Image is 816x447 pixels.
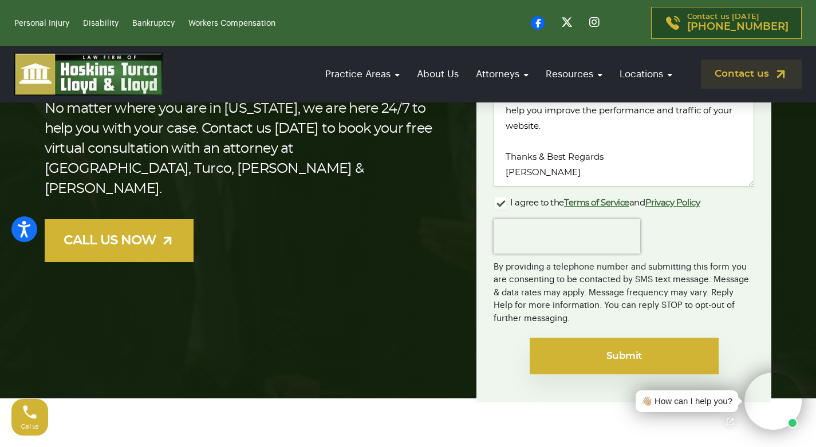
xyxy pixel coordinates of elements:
a: Contact us [701,60,802,89]
a: Practice Areas [320,58,405,90]
input: Submit [530,338,719,374]
a: Bankruptcy [132,19,175,27]
span: [PHONE_NUMBER] [687,21,789,33]
a: Terms of Service [564,199,629,207]
p: Contact us [DATE] [687,13,789,33]
a: Open chat [718,410,742,434]
a: Resources [540,58,608,90]
p: No matter where you are in [US_STATE], we are here 24/7 to help you with your case. Contact us [D... [45,99,440,199]
a: About Us [411,58,464,90]
img: arrow-up-right-light.svg [160,234,175,248]
a: Disability [83,19,119,27]
label: I agree to the and [494,196,700,210]
a: Locations [614,58,678,90]
span: Call us [21,424,39,430]
iframe: reCAPTCHA [494,219,640,254]
a: Privacy Policy [645,199,700,207]
img: logo [14,53,163,96]
a: Contact us [DATE][PHONE_NUMBER] [651,7,802,39]
a: CALL US NOW [45,219,194,262]
div: 👋🏼 How can I help you? [641,395,732,408]
div: By providing a telephone number and submitting this form you are consenting to be contacted by SM... [494,254,754,326]
a: Attorneys [470,58,534,90]
a: Personal Injury [14,19,69,27]
a: Workers Compensation [188,19,275,27]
